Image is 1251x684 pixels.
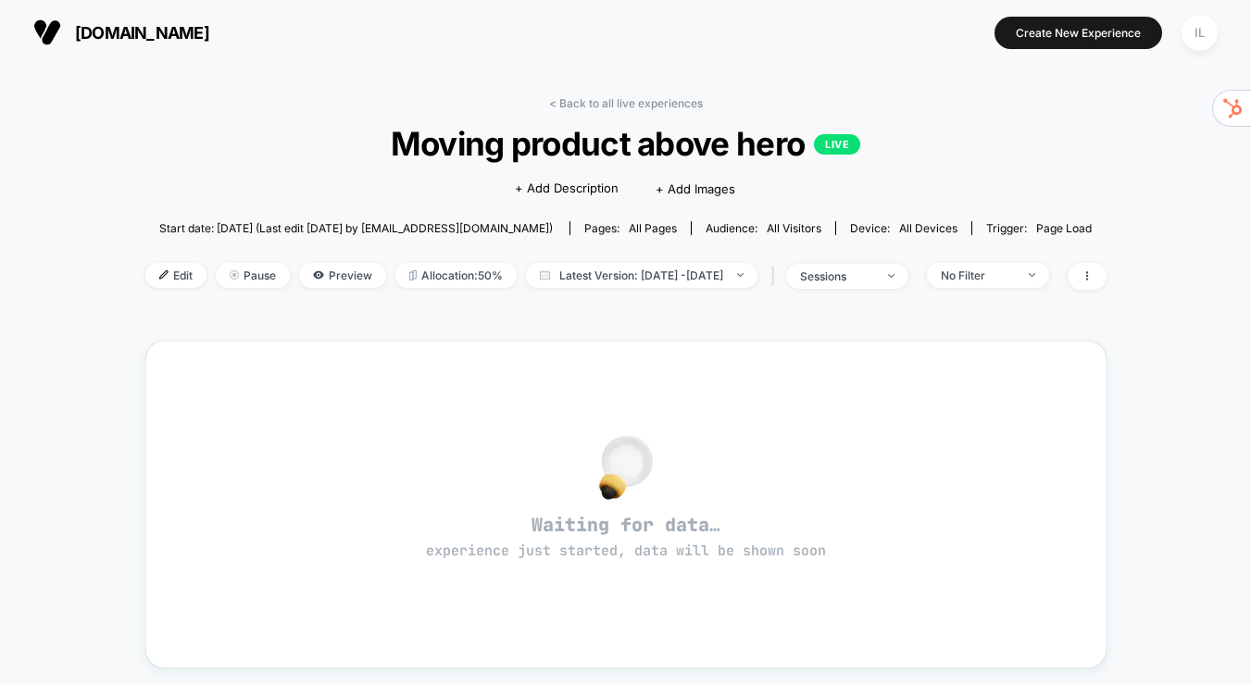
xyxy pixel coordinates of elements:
div: No Filter [941,268,1015,282]
span: Preview [299,263,386,288]
span: experience just started, data will be shown soon [426,541,826,560]
img: end [1029,273,1035,277]
div: Pages: [584,221,677,235]
span: [DOMAIN_NAME] [75,23,209,43]
span: Device: [835,221,971,235]
div: Trigger: [986,221,1092,235]
img: calendar [540,270,550,280]
p: LIVE [814,134,860,155]
span: | [767,263,786,290]
button: Create New Experience [995,17,1162,49]
span: Moving product above hero [193,124,1057,163]
img: rebalance [409,270,417,280]
img: edit [159,270,169,280]
span: Start date: [DATE] (Last edit [DATE] by [EMAIL_ADDRESS][DOMAIN_NAME]) [159,221,553,235]
button: [DOMAIN_NAME] [28,18,215,47]
span: All Visitors [767,221,821,235]
div: sessions [800,269,874,283]
img: end [230,270,239,280]
span: Pause [216,263,290,288]
img: end [888,274,894,278]
span: Edit [145,263,206,288]
img: no_data [599,435,653,500]
a: < Back to all live experiences [549,96,703,110]
span: Waiting for data… [179,513,1073,561]
div: Audience: [706,221,821,235]
button: IL [1176,14,1223,52]
span: + Add Description [515,180,619,198]
span: Latest Version: [DATE] - [DATE] [526,263,757,288]
span: all pages [629,221,677,235]
span: + Add Images [656,181,735,196]
div: IL [1182,15,1218,51]
img: Visually logo [33,19,61,46]
img: end [737,273,744,277]
span: all devices [899,221,957,235]
span: Page Load [1036,221,1092,235]
span: Allocation: 50% [395,263,517,288]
